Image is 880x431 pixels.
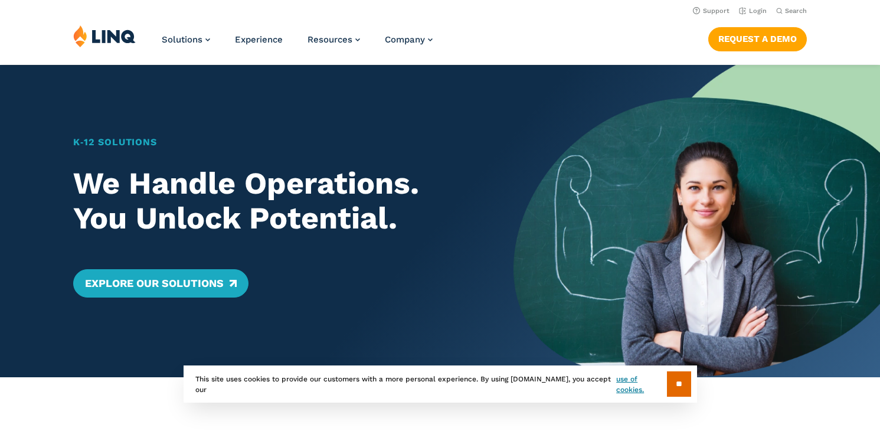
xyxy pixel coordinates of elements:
[73,269,248,298] a: Explore Our Solutions
[385,34,425,45] span: Company
[785,7,807,15] span: Search
[307,34,360,45] a: Resources
[513,65,880,377] img: Home Banner
[162,34,210,45] a: Solutions
[616,374,666,395] a: use of cookies.
[708,25,807,51] nav: Button Navigation
[162,25,433,64] nav: Primary Navigation
[739,7,767,15] a: Login
[73,135,477,149] h1: K‑12 Solutions
[184,365,697,403] div: This site uses cookies to provide our customers with a more personal experience. By using [DOMAIN...
[708,27,807,51] a: Request a Demo
[307,34,352,45] span: Resources
[776,6,807,15] button: Open Search Bar
[235,34,283,45] a: Experience
[693,7,729,15] a: Support
[73,25,136,47] img: LINQ | K‑12 Software
[385,34,433,45] a: Company
[73,166,477,237] h2: We Handle Operations. You Unlock Potential.
[162,34,202,45] span: Solutions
